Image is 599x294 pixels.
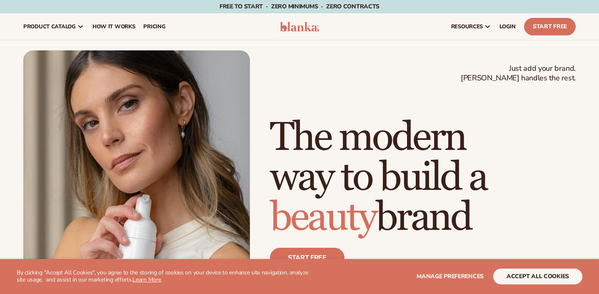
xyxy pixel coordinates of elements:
[132,276,161,284] a: Learn More
[143,23,165,30] span: pricing
[270,248,344,268] a: Start free
[270,118,576,238] h1: The modern way to build a brand
[17,269,312,284] p: By clicking "Accept All Cookies", you agree to the storing of cookies on your device to enhance s...
[499,23,516,30] span: LOGIN
[220,2,379,10] span: Free to start · ZERO minimums · ZERO contracts
[88,13,140,40] a: How It Works
[417,269,484,284] button: Manage preferences
[92,23,135,30] span: How It Works
[139,13,170,40] a: pricing
[493,269,582,284] button: accept all cookies
[461,64,576,83] span: Just add your brand. [PERSON_NAME] handles the rest.
[495,13,520,40] a: LOGIN
[270,193,376,242] span: beauty
[417,272,484,280] span: Manage preferences
[524,18,576,35] a: Start Free
[447,13,495,40] a: resources
[23,23,76,30] span: product catalog
[451,23,483,30] span: resources
[280,22,319,32] img: logo
[19,13,88,40] a: product catalog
